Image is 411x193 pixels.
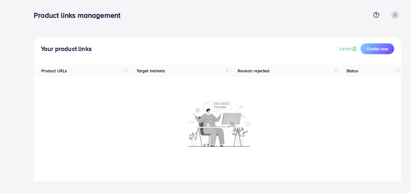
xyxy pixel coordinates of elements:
[41,45,92,53] h4: Your product links
[346,68,358,74] span: Status
[185,99,250,147] img: No account
[366,46,388,52] span: Create new
[238,68,269,74] span: Reason rejected
[34,11,125,20] h3: Product links management
[360,43,394,54] button: Create new
[340,45,358,52] a: Learn
[137,68,165,74] span: Target markets
[41,68,67,74] span: Product URLs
